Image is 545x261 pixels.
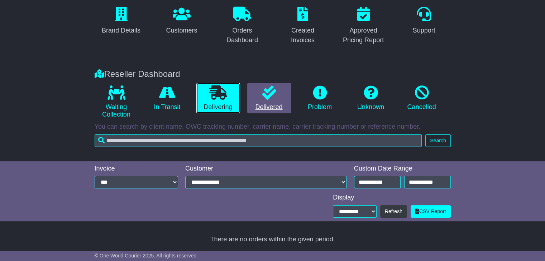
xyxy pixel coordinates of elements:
[95,83,138,121] a: Waiting Collection
[95,253,198,258] span: © One World Courier 2025. All rights reserved.
[349,83,393,114] a: Unknown
[166,26,197,35] div: Customers
[425,134,450,147] button: Search
[337,4,390,48] a: Approved Pricing Report
[91,69,454,79] div: Reseller Dashboard
[161,4,202,38] a: Customers
[412,26,435,35] div: Support
[408,4,440,38] a: Support
[281,26,325,45] div: Created Invoices
[276,4,330,48] a: Created Invoices
[93,236,453,243] div: There are no orders within the given period.
[341,26,386,45] div: Approved Pricing Report
[298,83,342,114] a: Problem
[95,123,451,131] p: You can search by client name, OWC tracking number, carrier name, carrier tracking number or refe...
[333,194,450,202] div: Display
[95,165,178,173] div: Invoice
[97,4,145,38] a: Brand Details
[247,83,291,114] a: Delivered
[411,205,451,218] a: CSV Report
[400,83,444,114] a: Cancelled
[380,205,407,218] button: Refresh
[145,83,189,114] a: In Transit
[185,165,347,173] div: Customer
[220,26,264,45] div: Orders Dashboard
[196,83,240,114] a: Delivering
[216,4,269,48] a: Orders Dashboard
[102,26,140,35] div: Brand Details
[354,165,451,173] div: Custom Date Range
